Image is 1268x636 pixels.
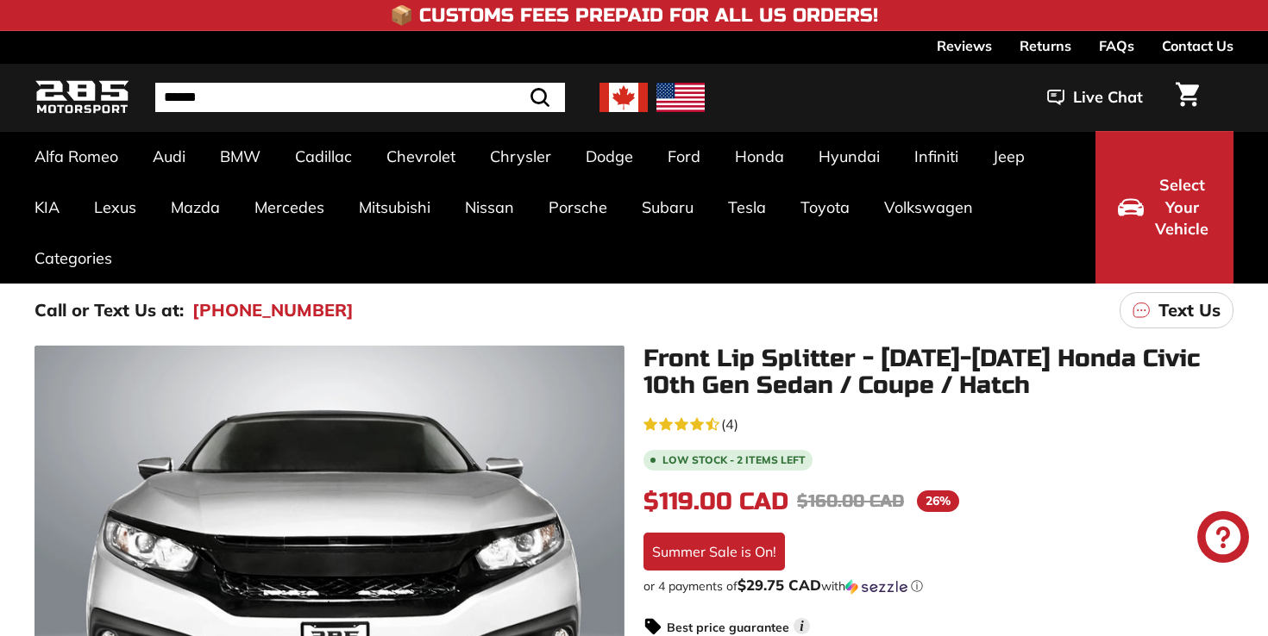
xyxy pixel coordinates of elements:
[917,490,959,512] span: 26%
[643,487,788,516] span: $119.00 CAD
[643,577,1233,595] div: or 4 payments of with
[721,414,738,434] span: (4)
[369,131,473,182] a: Chevrolet
[643,533,785,571] div: Summer Sale is On!
[667,620,789,635] strong: Best price guarantee
[783,182,867,233] a: Toyota
[203,131,278,182] a: BMW
[1025,76,1165,119] button: Live Chat
[1158,297,1221,323] p: Text Us
[1152,174,1211,240] span: Select Your Vehicle
[801,131,897,182] a: Hyundai
[845,579,907,595] img: Sezzle
[154,182,237,233] a: Mazda
[35,78,129,118] img: Logo_285_Motorsport_areodynamics_components
[135,131,203,182] a: Audi
[1020,31,1071,60] a: Returns
[643,346,1233,399] h1: Front Lip Splitter - [DATE]-[DATE] Honda Civic 10th Gen Sedan / Coupe / Hatch
[1165,68,1209,127] a: Cart
[897,131,976,182] a: Infiniti
[17,182,77,233] a: KIA
[155,83,565,112] input: Search
[1095,131,1233,284] button: Select Your Vehicle
[342,182,448,233] a: Mitsubishi
[662,455,806,465] span: Low stock - 2 items left
[797,490,904,512] span: $160.00 CAD
[1073,86,1143,109] span: Live Chat
[237,182,342,233] a: Mercedes
[1162,31,1233,60] a: Contact Us
[1192,511,1254,567] inbox-online-store-chat: Shopify online store chat
[643,577,1233,595] div: or 4 payments of$29.75 CADwithSezzle Click to learn more about Sezzle
[643,412,1233,434] a: 4.3 rating (4 votes)
[448,182,531,233] a: Nissan
[937,31,992,60] a: Reviews
[568,131,650,182] a: Dodge
[976,131,1042,182] a: Jeep
[738,576,821,594] span: $29.75 CAD
[867,182,990,233] a: Volkswagen
[35,297,184,323] p: Call or Text Us at:
[278,131,369,182] a: Cadillac
[17,233,129,284] a: Categories
[77,182,154,233] a: Lexus
[1099,31,1134,60] a: FAQs
[794,618,810,634] span: i
[531,182,625,233] a: Porsche
[625,182,711,233] a: Subaru
[650,131,718,182] a: Ford
[711,182,783,233] a: Tesla
[1120,292,1233,328] a: Text Us
[390,5,878,26] h4: 📦 Customs Fees Prepaid for All US Orders!
[473,131,568,182] a: Chrysler
[17,131,135,182] a: Alfa Romeo
[718,131,801,182] a: Honda
[192,297,354,323] a: [PHONE_NUMBER]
